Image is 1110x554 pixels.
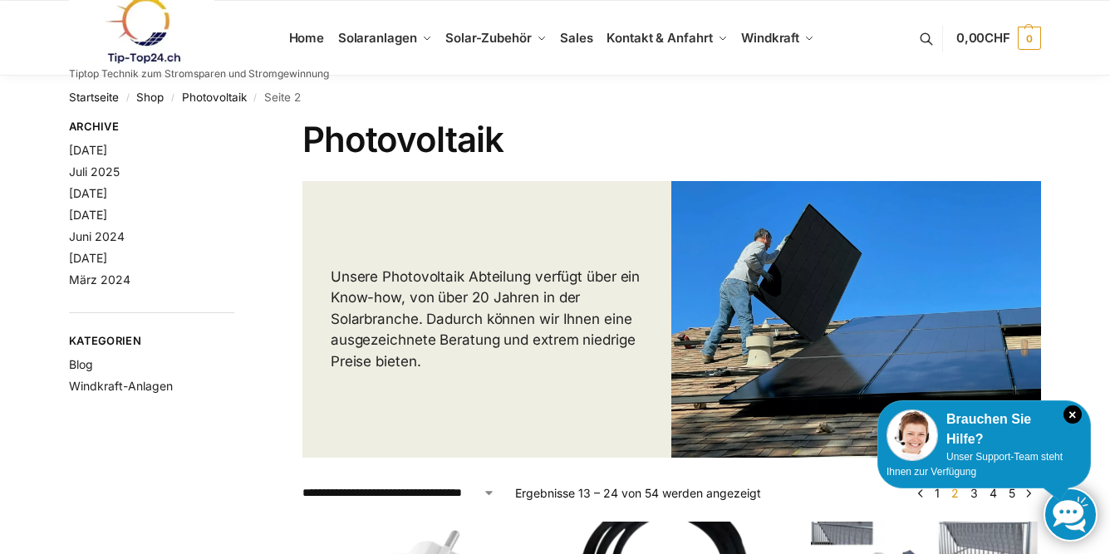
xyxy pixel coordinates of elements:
[69,69,329,79] p: Tiptop Technik zum Stromsparen und Stromgewinnung
[69,251,107,265] a: [DATE]
[164,91,181,105] span: /
[1004,486,1019,500] a: Seite 5
[69,91,119,104] a: Startseite
[247,91,264,105] span: /
[515,484,761,502] p: Ergebnisse 13 – 24 von 54 werden angezeigt
[741,30,799,46] span: Windkraft
[966,486,982,500] a: Seite 3
[69,379,173,393] a: Windkraft-Anlagen
[985,486,1001,500] a: Seite 4
[69,272,130,287] a: März 2024
[119,91,136,105] span: /
[947,486,963,500] span: Seite 2
[69,208,107,222] a: [DATE]
[302,119,1041,160] h1: Photovoltaik
[338,30,417,46] span: Solaranlagen
[956,30,1010,46] span: 0,00
[560,30,593,46] span: Sales
[69,119,234,135] span: Archive
[985,30,1010,46] span: CHF
[956,13,1041,63] a: 0,00CHF 0
[887,451,1063,478] span: Unser Support-Team steht Ihnen zur Verfügung
[69,229,125,243] a: Juni 2024
[1018,27,1041,50] span: 0
[136,91,164,104] a: Shop
[908,484,1041,502] nav: Produkt-Seitennummerierung
[914,484,926,502] a: ←
[69,333,234,350] span: Kategorien
[439,1,553,76] a: Solar-Zubehör
[553,1,600,76] a: Sales
[445,30,532,46] span: Solar-Zubehör
[931,486,944,500] a: Seite 1
[331,267,644,373] p: Unsere Photovoltaik Abteilung verfügt über ein Know-how, von über 20 Jahren in der Solarbranche. ...
[69,186,107,200] a: [DATE]
[887,409,1082,449] div: Brauchen Sie Hilfe?
[69,164,120,179] a: Juli 2025
[887,409,938,461] img: Customer service
[69,143,107,157] a: [DATE]
[69,357,93,371] a: Blog
[734,1,822,76] a: Windkraft
[234,120,244,138] button: Close filters
[1023,484,1035,502] a: →
[182,91,247,104] a: Photovoltaik
[69,76,1041,119] nav: Breadcrumb
[600,1,734,76] a: Kontakt & Anfahrt
[671,181,1041,458] img: Photovoltaik Dachanlagen
[1063,405,1082,424] i: Schließen
[331,1,438,76] a: Solaranlagen
[302,484,495,502] select: Shop-Reihenfolge
[607,30,712,46] span: Kontakt & Anfahrt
